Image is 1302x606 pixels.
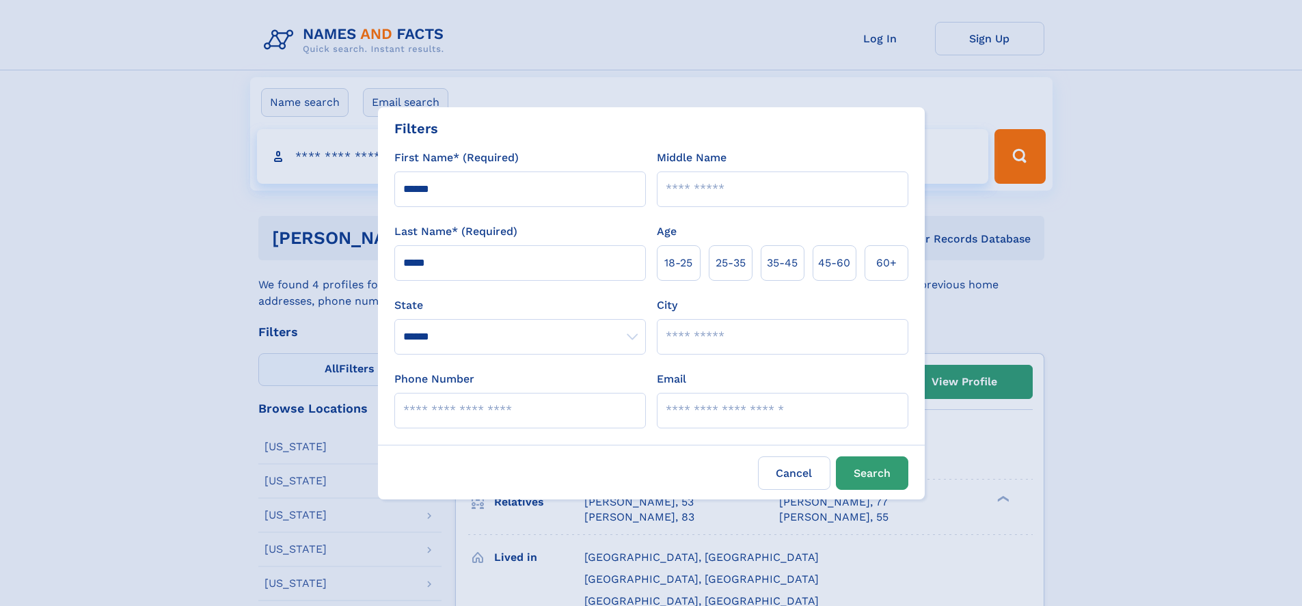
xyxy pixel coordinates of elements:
label: State [394,297,646,314]
button: Search [836,456,908,490]
span: 35‑45 [767,255,798,271]
label: Age [657,223,677,240]
div: Filters [394,118,438,139]
span: 18‑25 [664,255,692,271]
label: Middle Name [657,150,727,166]
label: City [657,297,677,314]
label: Email [657,371,686,387]
span: 60+ [876,255,897,271]
span: 25‑35 [716,255,746,271]
label: Cancel [758,456,830,490]
span: 45‑60 [818,255,850,271]
label: Last Name* (Required) [394,223,517,240]
label: Phone Number [394,371,474,387]
label: First Name* (Required) [394,150,519,166]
